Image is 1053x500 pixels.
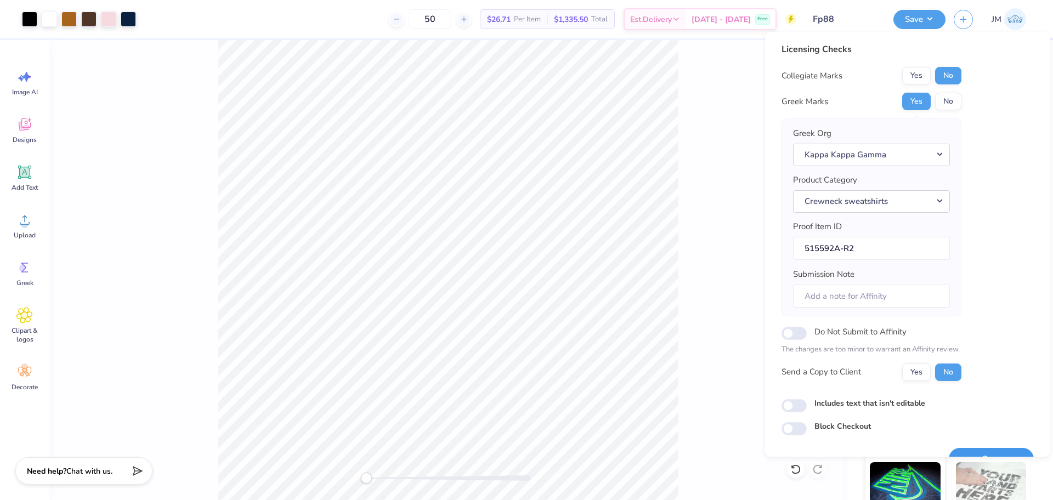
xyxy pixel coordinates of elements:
button: Yes [902,363,931,381]
div: Accessibility label [361,473,372,484]
button: Save [893,10,946,29]
span: $1,335.50 [554,14,588,25]
span: Per Item [514,14,541,25]
label: Greek Org [793,127,831,140]
button: No [935,93,961,110]
span: JM [992,13,1001,26]
span: Free [757,15,768,23]
div: Collegiate Marks [782,70,842,82]
span: Chat with us. [66,466,112,476]
span: Total [591,14,608,25]
button: No [935,67,961,84]
label: Product Category [793,174,857,186]
label: Submission Note [793,268,854,281]
label: Do Not Submit to Affinity [814,325,907,339]
label: Includes text that isn't editable [814,397,925,409]
button: Kappa Kappa Gamma [793,144,950,166]
div: Send a Copy to Client [782,366,861,378]
input: Untitled Design [805,8,885,30]
button: No [935,363,961,381]
button: Yes [902,93,931,110]
span: Decorate [12,383,38,391]
span: Designs [13,135,37,144]
span: Image AI [12,88,38,96]
strong: Need help? [27,466,66,476]
span: Add Text [12,183,38,192]
span: [DATE] - [DATE] [692,14,751,25]
button: Yes [902,67,931,84]
button: Crewneck sweatshirts [793,190,950,213]
a: JM [987,8,1031,30]
input: – – [409,9,451,29]
span: Upload [14,231,36,240]
span: Clipart & logos [7,326,43,344]
label: Block Checkout [814,421,871,432]
span: $26.71 [487,14,511,25]
img: John Michael Binayas [1004,8,1026,30]
input: Add a note for Affinity [793,285,950,308]
div: Licensing Checks [782,43,961,56]
div: Greek Marks [782,95,828,108]
span: Greek [16,279,33,287]
span: Est. Delivery [630,14,672,25]
p: The changes are too minor to warrant an Affinity review. [782,344,961,355]
label: Proof Item ID [793,220,842,233]
button: Save [949,448,1034,470]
